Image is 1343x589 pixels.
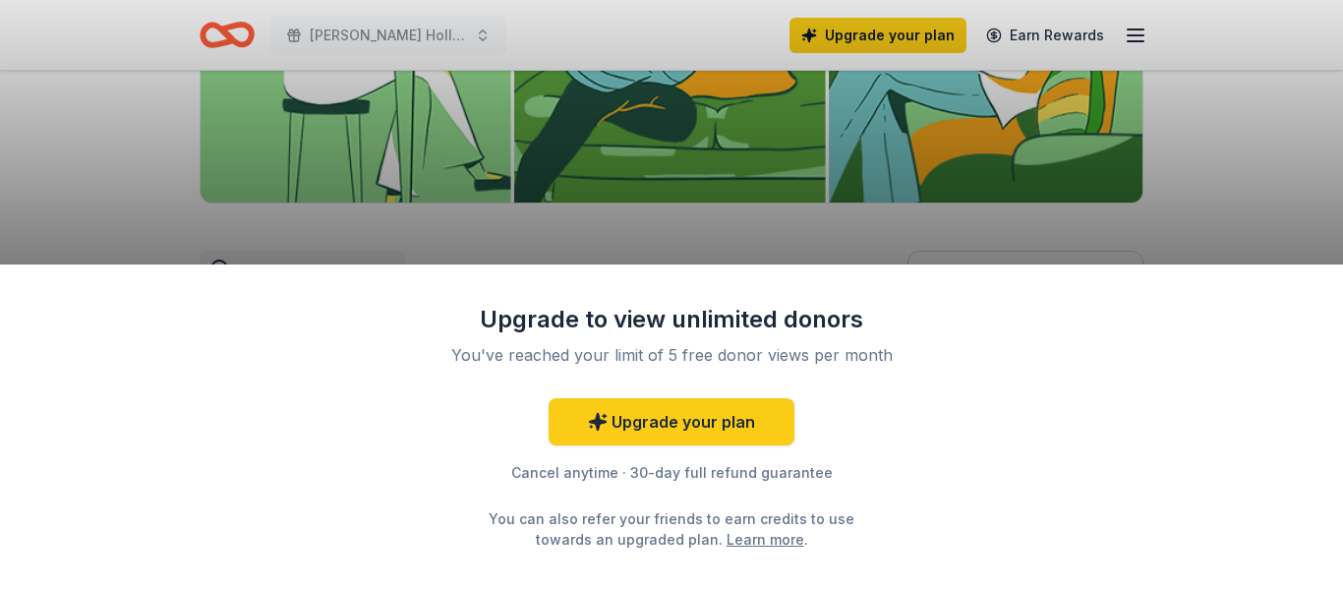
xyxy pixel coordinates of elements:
[416,461,927,485] div: Cancel anytime · 30-day full refund guarantee
[727,529,804,550] a: Learn more
[416,304,927,335] div: Upgrade to view unlimited donors
[549,398,794,445] a: Upgrade your plan
[471,508,872,550] div: You can also refer your friends to earn credits to use towards an upgraded plan. .
[439,343,904,367] div: You've reached your limit of 5 free donor views per month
